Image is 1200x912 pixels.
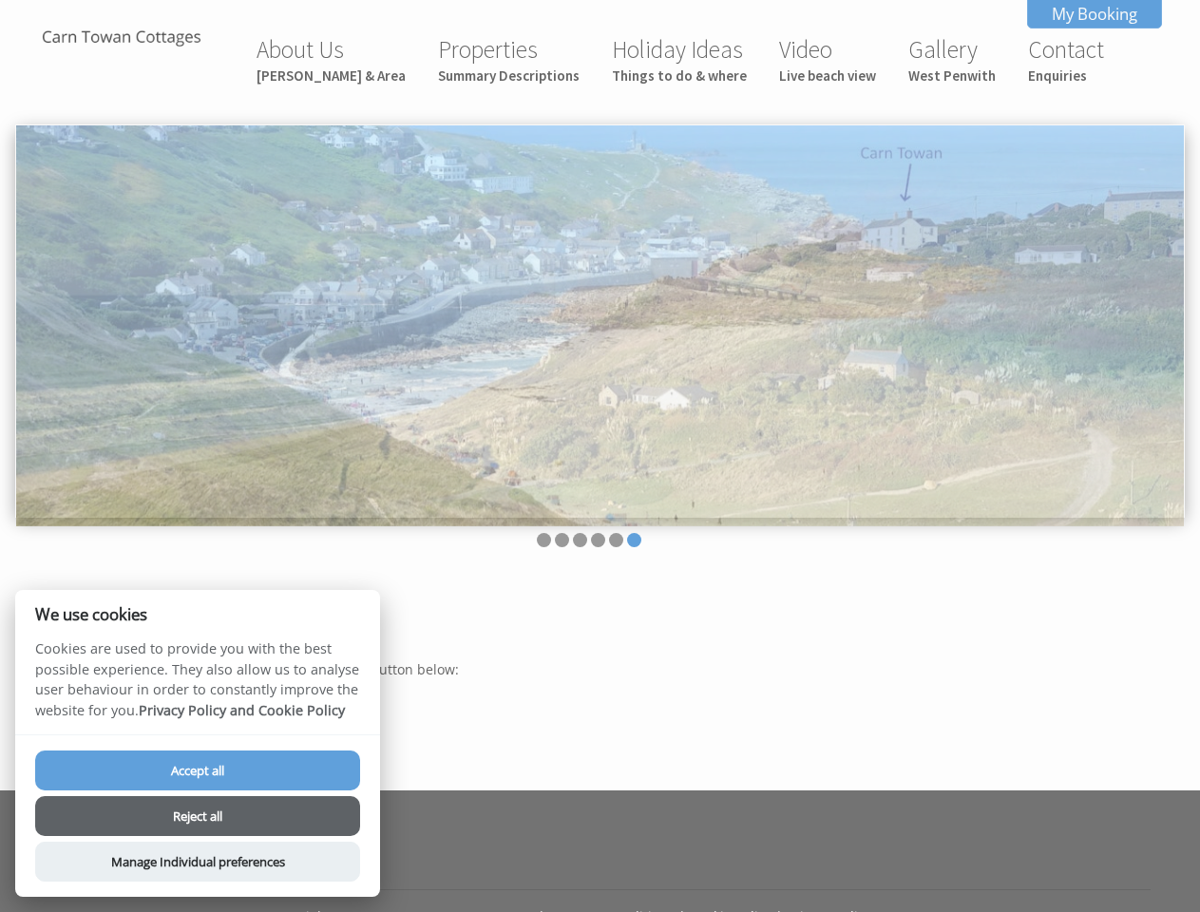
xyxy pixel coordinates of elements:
[908,66,996,85] small: West Penwith
[257,34,406,85] a: About Us[PERSON_NAME] & Area
[1028,66,1104,85] small: Enquiries
[139,701,345,719] a: Privacy Policy and Cookie Policy
[35,796,360,836] button: Reject all
[779,34,876,85] a: VideoLive beach view
[15,605,380,623] h2: We use cookies
[438,34,580,85] a: PropertiesSummary Descriptions
[257,66,406,85] small: [PERSON_NAME] & Area
[38,660,1139,678] p: To confirm you wish to unsubscribe please click the button below:
[779,66,876,85] small: Live beach view
[612,66,747,85] small: Things to do & where
[35,750,360,790] button: Accept all
[612,34,747,85] a: Holiday IdeasThings to do & where
[908,34,996,85] a: GalleryWest Penwith
[15,638,380,734] p: Cookies are used to provide you with the best possible experience. They also allow us to analyse ...
[27,27,217,50] img: Carn Towan
[438,66,580,85] small: Summary Descriptions
[35,842,360,882] button: Manage Individual preferences
[1028,34,1104,85] a: ContactEnquiries
[38,607,1139,643] h1: Unsubscribe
